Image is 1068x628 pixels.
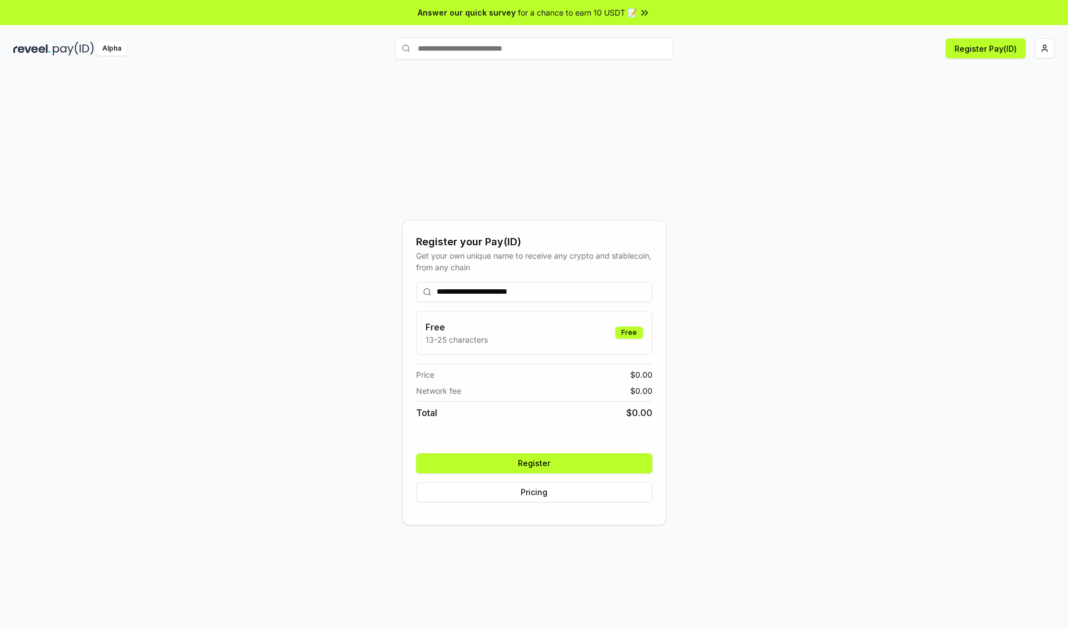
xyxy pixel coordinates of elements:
[53,42,94,56] img: pay_id
[630,385,652,397] span: $ 0.00
[416,234,652,250] div: Register your Pay(ID)
[416,482,652,502] button: Pricing
[615,327,643,339] div: Free
[518,7,637,18] span: for a chance to earn 10 USDT 📝
[416,406,437,419] span: Total
[426,334,488,345] p: 13-25 characters
[426,320,488,334] h3: Free
[13,42,51,56] img: reveel_dark
[416,385,461,397] span: Network fee
[96,42,127,56] div: Alpha
[416,453,652,473] button: Register
[418,7,516,18] span: Answer our quick survey
[630,369,652,380] span: $ 0.00
[626,406,652,419] span: $ 0.00
[946,38,1026,58] button: Register Pay(ID)
[416,369,434,380] span: Price
[416,250,652,273] div: Get your own unique name to receive any crypto and stablecoin, from any chain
